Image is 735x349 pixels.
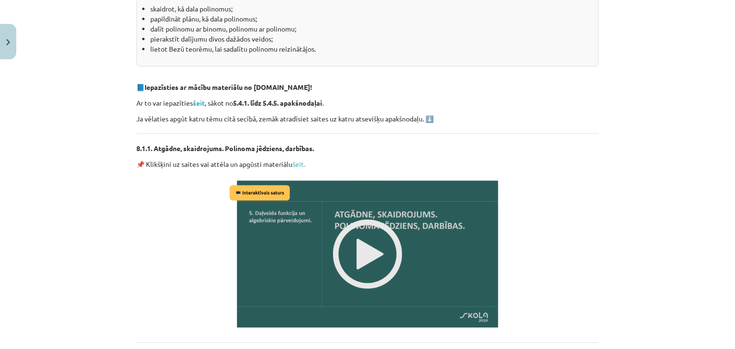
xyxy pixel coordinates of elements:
li: skaidrot, kā dala polinomus; [150,4,591,14]
a: šeit. [292,160,305,168]
p: 📌 Klikšķini uz saites vai attēla un apgūsti materiālu [136,159,599,169]
strong: Iepazīsties ar mācību materiālu no [DOMAIN_NAME]! [145,83,312,91]
li: pierakstīt dalījumu divos dažādos veidos; [150,34,591,44]
a: šeit [193,98,205,107]
li: dalīt polinomu ar binomu, polinomu ar polinomu; [150,24,591,34]
p: Ja vēlaties apgūt katru tēmu citā secībā, zemāk atradīsiet saites uz katru atsevišķu apakšnodaļu. ⬇️ [136,114,599,124]
p: 📘 [136,82,599,92]
li: papildināt plānu, kā dala polinomus; [150,14,591,24]
p: Ar to var iepazīties , sākot no . [136,98,599,108]
strong: 8.1.1. Atgādne, skaidrojums. Polinoma jēdziens, darbības. [136,144,314,153]
li: lietot Bezū teorēmu, lai sadalītu polinomu reizinātājos. [150,44,591,54]
strong: 5.4.1. līdz 5.4.5. apakšnodaļai [233,98,322,107]
img: icon-close-lesson-0947bae3869378f0d4975bcd49f059093ad1ed9edebbc8119c70593378902aed.svg [6,39,10,45]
